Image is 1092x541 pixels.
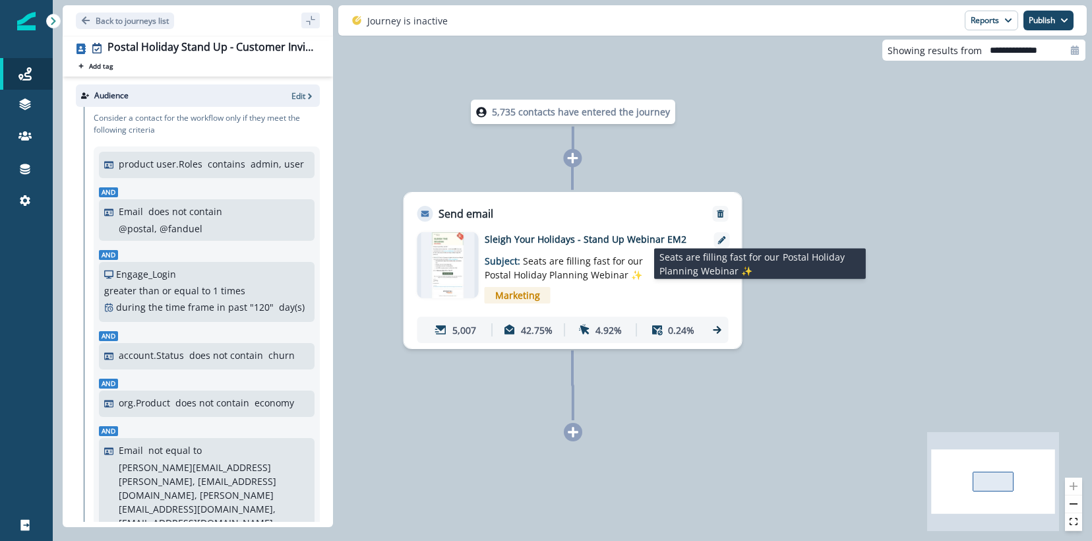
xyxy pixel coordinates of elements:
[119,396,170,410] p: org.Product
[291,90,305,102] p: Edit
[595,323,622,337] p: 4.92%
[485,255,643,281] span: Seats are filling fast for our Postal Holiday Planning Webinar ✨
[116,267,176,281] p: Engage_Login
[291,90,315,102] button: Edit
[148,205,222,218] p: does not contain
[96,15,169,26] p: Back to journeys list
[367,14,448,28] p: Journey is inactive
[965,11,1018,30] button: Reports
[404,192,743,349] div: Send emailRemoveemail asset unavailableSleigh Your Holidays - Stand Up Webinar EM2Subject: Seats ...
[119,348,184,362] p: account.Status
[89,62,113,70] p: Add tag
[572,350,573,420] g: Edge from a3a38520-93c5-460f-b5fb-89f475eacc1b to node-add-under-0a708238-2444-4a57-9497-69e82ee4...
[99,379,118,389] span: And
[279,300,305,314] p: day(s)
[485,287,551,303] span: Marketing
[94,90,129,102] p: Audience
[521,323,553,337] p: 42.75%
[213,284,218,298] p: 1
[1065,495,1082,513] button: zoom out
[251,157,304,171] p: admin, user
[99,250,118,260] span: And
[148,443,202,457] p: not equal to
[268,348,295,362] p: churn
[99,426,118,436] span: And
[119,222,202,236] p: @postal, @fanduel
[301,13,320,28] button: sidebar collapse toggle
[668,323,694,337] p: 0.24%
[76,13,174,29] button: Go back
[1023,11,1074,30] button: Publish
[452,323,476,337] p: 5,007
[17,12,36,30] img: Inflection
[175,396,249,410] p: does not contain
[189,348,263,362] p: does not contain
[217,300,247,314] p: in past
[116,300,214,314] p: during the time frame
[208,157,245,171] p: contains
[99,331,118,341] span: And
[94,112,320,136] p: Consider a contact for the workflow only if they meet the following criteria
[492,105,670,119] p: 5,735 contacts have entered the journey
[119,157,202,171] p: product user.Roles
[250,300,274,314] p: " 120 "
[888,44,982,57] p: Showing results from
[446,100,700,124] div: 5,735 contacts have entered the journey
[439,206,493,222] p: Send email
[99,187,118,197] span: And
[76,61,115,71] button: Add tag
[104,284,210,298] p: greater than or equal to
[119,205,143,218] p: Email
[119,443,143,457] p: Email
[1065,513,1082,531] button: fit view
[485,232,696,246] p: Sleigh Your Holidays - Stand Up Webinar EM2
[255,396,294,410] p: economy
[710,209,731,218] button: Remove
[107,41,315,55] div: Postal Holiday Stand Up - Customer Invite EM2
[485,246,650,282] p: Subject:
[421,232,474,298] img: email asset unavailable
[221,284,245,298] p: times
